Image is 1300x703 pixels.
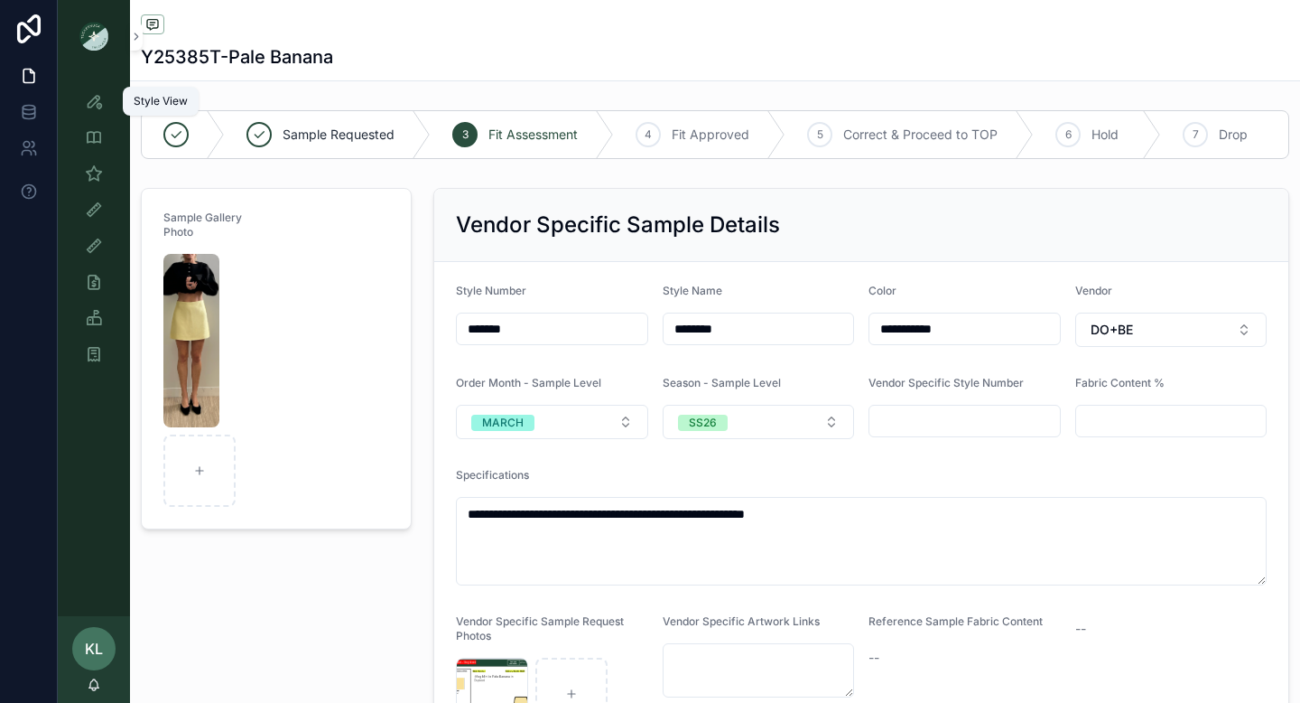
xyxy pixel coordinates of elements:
span: Reference Sample Fabric Content [868,614,1043,628]
img: App logo [79,22,108,51]
span: Fit Assessment [488,126,578,144]
span: Color [868,284,896,297]
button: Select Button [663,405,855,439]
span: 7 [1193,127,1199,142]
div: Style View [134,94,188,108]
span: 3 [462,127,469,142]
span: Sample Gallery Photo [163,211,242,239]
span: 4 [645,127,652,142]
span: -- [1075,620,1086,638]
button: Select Button [1075,313,1267,347]
h1: Y25385T-Pale Banana [141,44,333,70]
span: DO+BE [1091,321,1133,339]
span: Correct & Proceed to TOP [843,126,998,144]
div: scrollable content [58,72,130,394]
div: SS26 [689,415,717,431]
span: Hold [1091,126,1119,144]
span: Vendor Specific Artwork Links [663,614,820,628]
span: Fabric Content % [1075,376,1165,389]
span: Vendor Specific Style Number [868,376,1024,389]
span: Vendor [1075,284,1112,297]
span: Fit Approved [672,126,749,144]
img: Screenshot-2025-08-28-at-2.51.44-PM.png [163,254,219,427]
span: Specifications [456,468,529,482]
span: -- [868,649,879,667]
span: Season - Sample Level [663,376,781,389]
h2: Vendor Specific Sample Details [456,211,780,239]
span: Style Number [456,284,526,297]
span: Order Month - Sample Level [456,376,601,389]
div: MARCH [482,415,524,431]
span: Drop [1219,126,1248,144]
button: Select Button [456,405,648,439]
span: 6 [1065,127,1072,142]
span: Sample Requested [283,126,395,144]
span: Style Name [663,284,722,297]
span: Vendor Specific Sample Request Photos [456,614,624,642]
span: KL [85,638,103,660]
span: 5 [817,127,823,142]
